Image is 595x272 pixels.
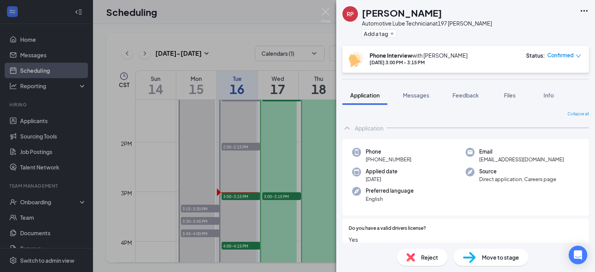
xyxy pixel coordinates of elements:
span: Applied date [366,168,397,175]
svg: ChevronUp [342,123,352,133]
span: Collapse all [567,111,589,117]
span: Direct application, Careers page [479,175,556,183]
div: Automotive Lube Technician at 197 [PERSON_NAME] [362,19,492,27]
span: Files [504,92,516,99]
span: Confirmed [547,51,574,59]
span: Do you have a valid drivers license? [349,225,426,232]
span: Application [350,92,380,99]
div: with [PERSON_NAME] [370,51,468,59]
div: Status : [526,51,545,59]
span: [DATE] [366,175,397,183]
span: down [576,53,581,59]
span: Feedback [452,92,479,99]
span: Reject [421,253,438,262]
span: Move to stage [482,253,519,262]
div: RP [347,10,354,18]
span: Preferred language [366,187,414,195]
span: English [366,195,414,203]
span: Source [479,168,556,175]
span: Info [543,92,554,99]
span: Messages [403,92,429,99]
span: [EMAIL_ADDRESS][DOMAIN_NAME] [479,156,564,163]
h1: [PERSON_NAME] [362,6,442,19]
svg: Ellipses [580,6,589,15]
svg: Plus [390,31,394,36]
div: [DATE] 3:00 PM - 3:15 PM [370,59,468,66]
div: Application [355,124,383,132]
span: Phone [366,148,411,156]
span: Yes [349,235,583,244]
button: PlusAdd a tag [362,29,396,38]
span: Email [479,148,564,156]
div: Open Intercom Messenger [569,246,587,264]
b: Phone Interview [370,52,412,59]
span: [PHONE_NUMBER] [366,156,411,163]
